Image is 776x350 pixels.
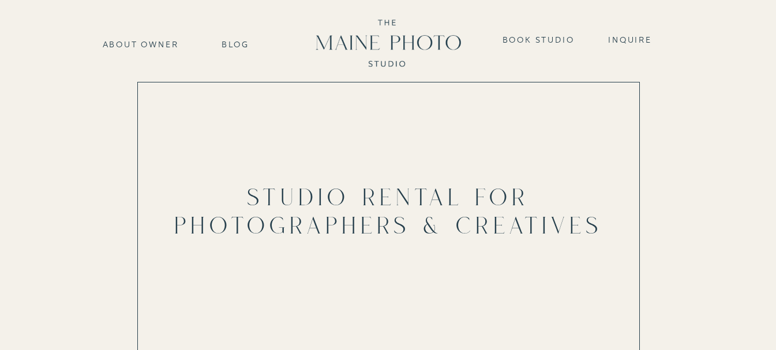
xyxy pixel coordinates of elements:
a: about Owner [99,38,183,48]
a: Inquire [601,33,659,43]
a: Blog [207,38,265,48]
a: Book Studio [499,33,578,43]
video: Your browser does not support the video tag. [144,86,633,344]
h1: Studio Rental for Photographers & Creatives [138,183,639,277]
